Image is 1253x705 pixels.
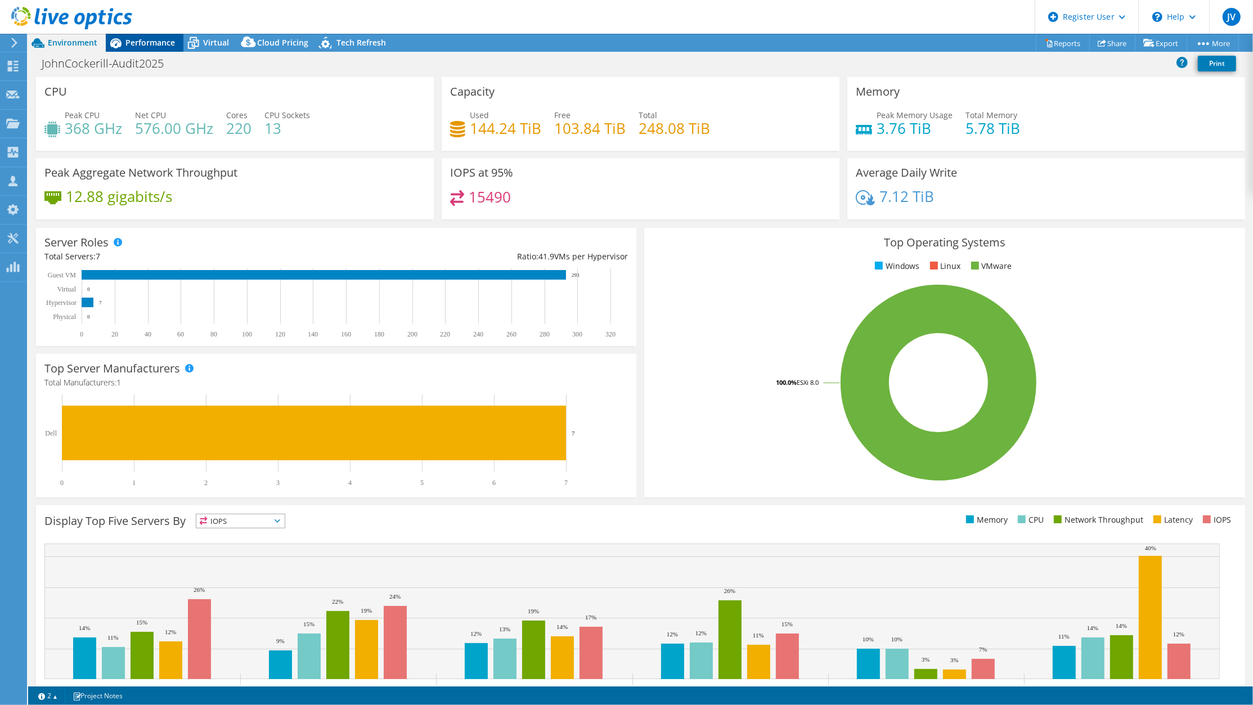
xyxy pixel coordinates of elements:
text: 260 [506,330,517,338]
text: 7 [572,430,575,437]
h3: CPU [44,86,67,98]
text: 12% [695,630,707,636]
span: Tech Refresh [336,37,386,48]
tspan: 100.0% [776,378,797,387]
text: 11% [107,634,119,641]
text: 14% [79,625,90,631]
text: Guest VM [48,271,76,279]
text: 300 [572,330,582,338]
a: Reports [1036,34,1090,52]
a: Print [1198,56,1236,71]
h4: 12.88 gigabits/s [66,190,172,203]
text: 3% [950,657,959,663]
text: 12% [165,628,176,635]
h3: Server Roles [44,236,109,249]
text: 14% [1116,622,1127,629]
h4: 576.00 GHz [135,122,213,134]
h4: 7.12 TiB [879,190,934,203]
text: 11% [753,632,764,639]
h3: IOPS at 95% [450,167,513,179]
text: 15% [782,621,793,627]
text: bes0838.cmigrp.root [506,686,562,694]
text: 12% [667,631,678,637]
text: 10% [891,636,902,643]
text: 15% [136,619,147,626]
text: 12% [1173,631,1184,637]
span: Environment [48,37,97,48]
li: Latency [1151,514,1193,526]
text: 80 [210,330,217,338]
span: Net CPU [135,110,166,120]
tspan: ESXi 8.0 [797,378,819,387]
text: 26% [724,587,735,594]
h3: Top Server Manufacturers [44,362,180,375]
text: 320 [605,330,616,338]
li: Linux [927,260,961,272]
text: 0 [87,286,90,292]
text: 120 [275,330,285,338]
text: bes0839.cmigrp.root [114,686,170,694]
h3: Capacity [450,86,495,98]
text: 14% [1087,625,1098,631]
text: 0 [80,330,83,338]
li: CPU [1015,514,1044,526]
text: Physical [53,313,76,321]
h4: 103.84 TiB [554,122,626,134]
h4: 15490 [469,191,511,203]
h4: 368 GHz [65,122,122,134]
li: Memory [963,514,1008,526]
div: Total Servers: [44,250,336,263]
span: 41.9 [538,251,554,262]
text: 7% [979,646,987,653]
text: 22% [332,598,343,605]
text: 11% [1058,633,1070,640]
h3: Average Daily Write [856,167,957,179]
text: 9% [276,637,285,644]
text: Dell [45,429,57,437]
span: Total [639,110,657,120]
text: 220 [440,330,450,338]
text: 3% [922,656,930,663]
h4: Total Manufacturers: [44,376,628,389]
text: 0 [60,479,64,487]
span: Free [554,110,571,120]
li: Network Throughput [1051,514,1143,526]
text: 60 [177,330,184,338]
text: 15% [303,621,315,627]
text: 100 [242,330,252,338]
span: 1 [116,377,121,388]
span: Cloud Pricing [257,37,308,48]
text: Hypervisor [46,299,77,307]
span: Virtual [203,37,229,48]
span: CPU Sockets [264,110,310,120]
span: Used [470,110,489,120]
li: IOPS [1200,514,1231,526]
text: 13% [499,626,510,632]
h4: 220 [226,122,252,134]
text: 19% [528,608,539,614]
text: 17% [585,614,596,621]
span: Peak CPU [65,110,100,120]
h1: JohnCockerill-Audit2025 [37,57,181,70]
text: 26% [194,586,205,593]
text: 10% [863,636,874,643]
span: Peak Memory Usage [877,110,953,120]
span: 7 [96,251,100,262]
text: 14% [556,623,568,630]
text: 240 [473,330,483,338]
a: 2 [30,689,65,703]
span: Performance [125,37,175,48]
text: 2 [204,479,208,487]
text: 4 [348,479,352,487]
text: 200 [407,330,417,338]
text: 40 [145,330,151,338]
li: Windows [872,260,920,272]
text: 7 [564,479,568,487]
text: 0 [87,314,90,320]
text: 180 [374,330,384,338]
text: 6 [492,479,496,487]
h3: Peak Aggregate Network Throughput [44,167,237,179]
text: 7 [99,300,102,306]
svg: \n [1152,12,1162,22]
text: 140 [308,330,318,338]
